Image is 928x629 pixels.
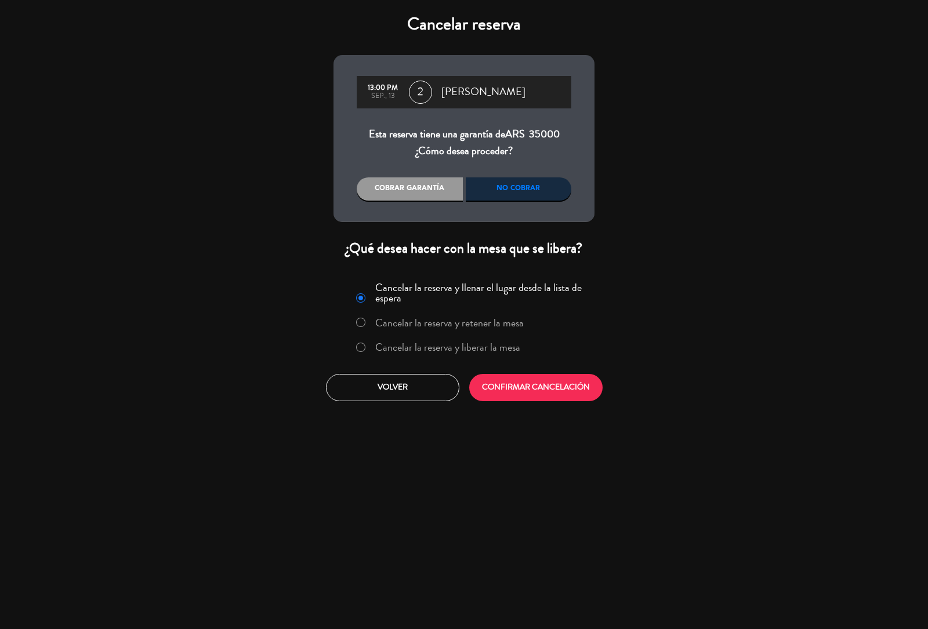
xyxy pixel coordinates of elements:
label: Cancelar la reserva y llenar el lugar desde la lista de espera [375,282,588,303]
div: No cobrar [466,177,572,201]
div: Cobrar garantía [357,177,463,201]
div: sep., 13 [362,92,403,100]
span: 35000 [529,126,560,141]
div: Esta reserva tiene una garantía de ¿Cómo desea proceder? [357,126,571,160]
span: [PERSON_NAME] [441,83,525,101]
label: Cancelar la reserva y retener la mesa [375,318,524,328]
label: Cancelar la reserva y liberar la mesa [375,342,520,352]
h4: Cancelar reserva [333,14,594,35]
button: Volver [326,374,459,401]
span: 2 [409,81,432,104]
div: 13:00 PM [362,84,403,92]
div: ¿Qué desea hacer con la mesa que se libera? [333,239,594,257]
button: CONFIRMAR CANCELACIÓN [469,374,603,401]
span: ARS [505,126,525,141]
